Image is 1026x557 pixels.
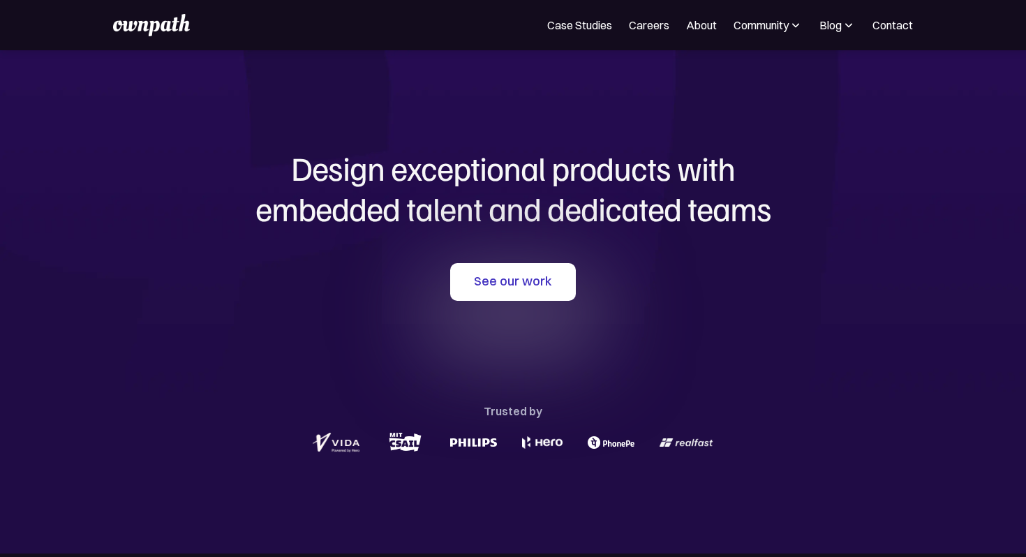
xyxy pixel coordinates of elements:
a: Contact [872,17,913,34]
a: About [686,17,717,34]
h1: Design exceptional products with embedded talent and dedicated teams [178,148,848,228]
div: Blog [819,17,856,34]
a: Case Studies [547,17,612,34]
div: Blog [819,17,842,34]
a: See our work [450,263,576,301]
div: Community [734,17,789,34]
a: Careers [629,17,669,34]
div: Trusted by [484,401,542,421]
div: Community [734,17,803,34]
